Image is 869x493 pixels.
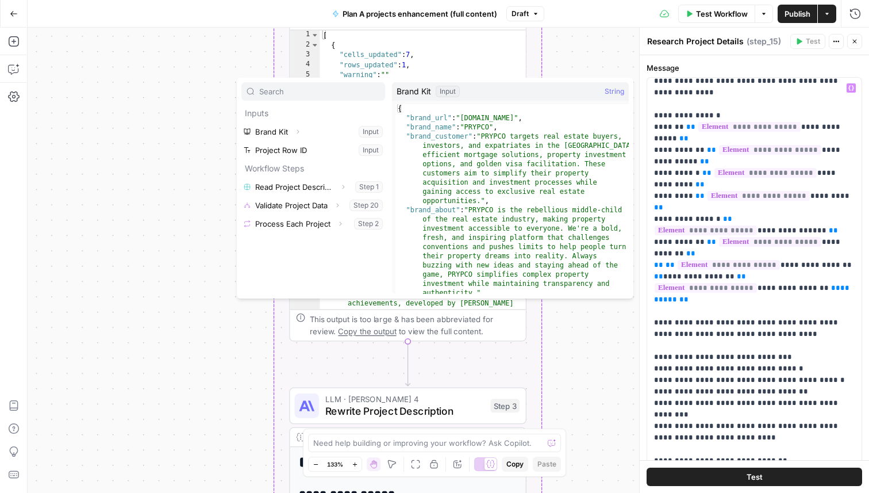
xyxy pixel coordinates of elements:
span: Draft [512,9,529,19]
input: Search [259,86,380,97]
span: Test Workflow [696,8,748,20]
span: ( step_15 ) [747,36,781,47]
g: Edge from step_15 to step_3 [406,341,410,385]
div: 3 [290,50,320,60]
button: Select variable Project Row ID [241,141,385,159]
span: Paste [537,459,556,469]
span: Toggle code folding, rows 2 through 6 [310,40,319,50]
button: Test [790,34,825,49]
button: Test [647,468,862,486]
div: Perplexity Deep ResearchResearch Project DetailsStep 15Output{ "body":"## Comprehensive Analysis ... [289,179,526,341]
p: Inputs [241,104,385,123]
div: 2 [290,40,320,50]
span: Test [747,471,763,483]
button: Plan A projects enhancement (full content) [325,5,504,23]
button: Copy [502,457,528,472]
div: Input [436,86,460,97]
button: Draft [506,6,544,21]
button: Paste [533,457,561,472]
label: Message [647,62,862,74]
div: This output is too large & has been abbreviated for review. to view the full content. [310,313,520,338]
span: Brand Kit [397,86,431,97]
button: Select variable Process Each Project [241,215,385,233]
div: 5 [290,70,320,80]
span: Publish [785,8,810,20]
button: Publish [778,5,817,23]
span: Plan A projects enhancement (full content) [343,8,497,20]
p: Workflow Steps [241,159,385,178]
span: LLM · [PERSON_NAME] 4 [325,393,485,405]
span: Rewrite Project Description [325,403,485,419]
span: Toggle code folding, rows 1 through 7 [310,30,319,40]
div: 1 [290,30,320,40]
span: 133% [327,460,343,469]
button: Test Workflow [678,5,755,23]
button: Select variable Brand Kit [241,123,385,141]
button: Select variable Validate Project Data [241,196,385,215]
div: 4 [290,60,320,70]
button: Select variable Read Project Descriptions [241,178,385,196]
span: String [605,86,624,97]
span: Copy [506,459,524,469]
span: Test [806,36,820,47]
div: Step 3 [490,399,520,412]
span: Copy the output [338,327,396,336]
textarea: Research Project Details [647,36,744,47]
